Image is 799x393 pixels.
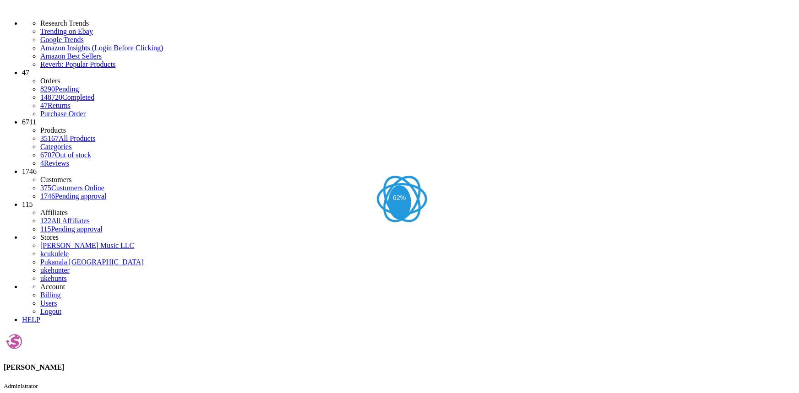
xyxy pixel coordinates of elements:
[40,77,795,85] li: Orders
[40,192,55,200] span: 1746
[40,291,60,299] a: Billing
[40,299,57,307] a: Users
[40,184,51,192] span: 375
[4,382,38,389] small: Administrator
[40,242,134,249] a: [PERSON_NAME] Music LLC
[40,44,795,52] a: Amazon Insights (Login Before Clicking)
[40,217,51,225] span: 122
[40,233,795,242] li: Stores
[40,27,795,36] a: Trending on Ebay
[40,85,795,93] a: 8290Pending
[40,176,795,184] li: Customers
[22,118,36,126] span: 6711
[40,102,48,109] span: 47
[40,143,71,151] a: Categories
[40,36,795,44] a: Google Trends
[40,52,795,60] a: Amazon Best Sellers
[40,192,106,200] a: 1746Pending approval
[40,283,795,291] li: Account
[40,151,91,159] a: 6707Out of stock
[40,151,55,159] span: 6707
[40,225,103,233] a: 115Pending approval
[40,126,795,135] li: Products
[40,184,104,192] a: 375Customers Online
[40,209,795,217] li: Affiliates
[22,167,37,175] span: 1746
[22,69,29,76] span: 47
[40,102,71,109] a: 47Returns
[40,275,67,282] a: ukehunts
[40,250,69,258] a: kcukulele
[40,135,95,142] a: 35167All Products
[40,217,90,225] a: 122All Affiliates
[40,258,144,266] a: Pukanala [GEOGRAPHIC_DATA]
[40,307,61,315] a: Logout
[40,85,55,93] span: 8290
[40,60,795,69] a: Reverb: Popular Products
[40,159,69,167] a: 4Reviews
[40,159,44,167] span: 4
[40,110,86,118] a: Purchase Order
[40,266,70,274] a: ukehunter
[40,19,795,27] li: Research Trends
[22,200,33,208] span: 115
[4,363,795,371] h4: [PERSON_NAME]
[40,93,62,101] span: 148720
[40,225,51,233] span: 115
[4,331,24,352] img: Amber Helgren
[40,93,94,101] a: 148720Completed
[40,135,59,142] span: 35167
[22,316,40,323] a: HELP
